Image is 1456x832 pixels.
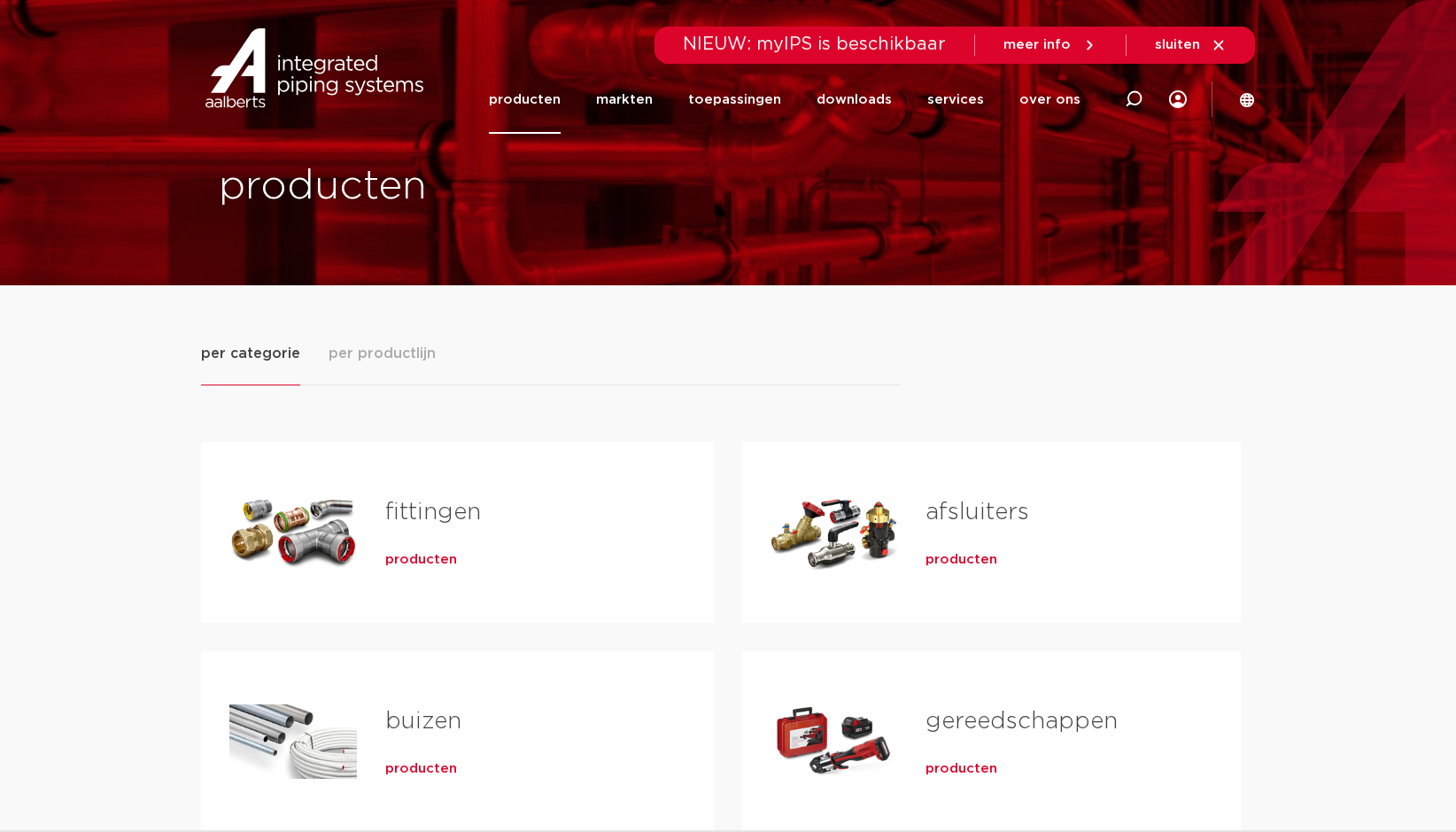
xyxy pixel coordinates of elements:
a: gereedschappen [925,710,1118,733]
a: fittingen [385,501,481,524]
a: services [927,66,984,134]
a: downloads [817,66,892,134]
span: NIEUW: myIPS is beschikbaar [683,35,946,53]
a: buizen [385,710,461,733]
a: producten [925,551,997,569]
span: per categorie [201,343,300,364]
a: producten [385,551,457,569]
a: meer info [1003,37,1097,53]
span: meer info [1003,38,1071,51]
a: afsluiters [925,501,1029,524]
a: producten [925,760,997,778]
h1: producten [219,159,719,215]
span: per productlijn [329,343,436,364]
nav: Menu [489,66,1080,134]
a: producten [489,66,561,134]
a: toepassingen [688,66,781,134]
a: markten [596,66,653,134]
a: producten [385,760,457,778]
a: over ons [1019,66,1080,134]
span: sluiten [1155,38,1200,51]
a: sluiten [1155,37,1227,53]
